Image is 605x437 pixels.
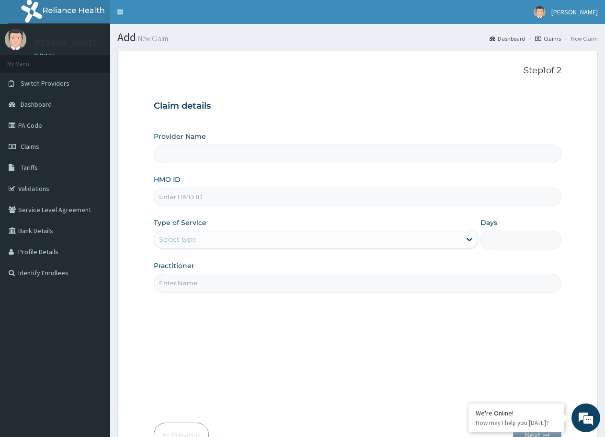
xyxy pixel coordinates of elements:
[5,29,26,50] img: User Image
[5,261,183,295] textarea: Type your message and hit 'Enter'
[154,101,561,112] h3: Claim details
[50,54,161,66] div: Chat with us now
[154,66,561,76] p: Step 1 of 2
[154,274,561,292] input: Enter Name
[157,5,180,28] div: Minimize live chat window
[154,132,206,141] label: Provider Name
[154,218,206,227] label: Type of Service
[154,188,561,206] input: Enter HMO ID
[21,163,38,172] span: Tariffs
[154,261,194,270] label: Practitioner
[476,419,557,427] p: How may I help you today?
[480,218,497,227] label: Days
[18,48,39,72] img: d_794563401_company_1708531726252_794563401
[56,121,132,217] span: We're online!
[490,34,525,43] a: Dashboard
[136,35,168,42] small: New Claim
[34,52,57,59] a: Online
[21,79,69,88] span: Switch Providers
[21,100,52,109] span: Dashboard
[551,8,598,16] span: [PERSON_NAME]
[534,6,546,18] img: User Image
[535,34,561,43] a: Claims
[117,31,598,44] h1: Add
[34,39,96,47] p: [PERSON_NAME]
[21,142,39,151] span: Claims
[476,409,557,417] div: We're Online!
[159,235,196,244] div: Select type
[562,34,598,43] li: New Claim
[154,175,181,184] label: HMO ID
